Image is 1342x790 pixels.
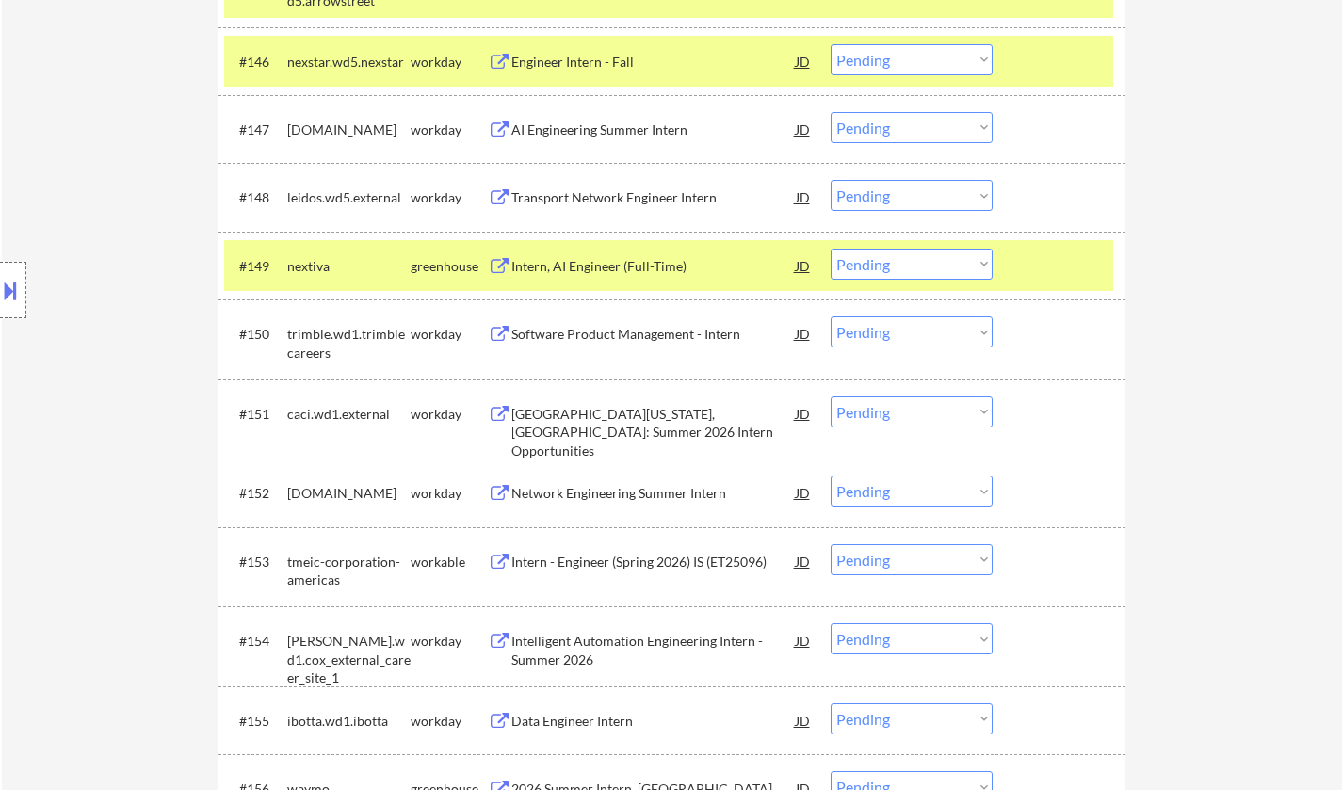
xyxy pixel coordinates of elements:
[287,188,411,207] div: leidos.wd5.external
[794,249,813,282] div: JD
[411,257,488,276] div: greenhouse
[287,405,411,424] div: caci.wd1.external
[411,121,488,139] div: workday
[411,553,488,572] div: workable
[287,121,411,139] div: [DOMAIN_NAME]
[411,53,488,72] div: workday
[287,553,411,589] div: tmeic-corporation-americas
[794,476,813,509] div: JD
[287,712,411,731] div: ibotta.wd1.ibotta
[287,53,411,72] div: nexstar.wd5.nexstar
[239,484,272,503] div: #152
[794,544,813,578] div: JD
[794,44,813,78] div: JD
[411,188,488,207] div: workday
[411,712,488,731] div: workday
[411,405,488,424] div: workday
[794,180,813,214] div: JD
[287,484,411,503] div: [DOMAIN_NAME]
[287,632,411,687] div: [PERSON_NAME].wd1.cox_external_career_site_1
[239,53,272,72] div: #146
[287,257,411,276] div: nextiva
[511,53,796,72] div: Engineer Intern - Fall
[794,396,813,430] div: JD
[511,405,796,460] div: [GEOGRAPHIC_DATA][US_STATE], [GEOGRAPHIC_DATA]: Summer 2026 Intern Opportunities
[511,257,796,276] div: Intern, AI Engineer (Full-Time)
[411,484,488,503] div: workday
[794,623,813,657] div: JD
[511,121,796,139] div: AI Engineering Summer Intern
[794,112,813,146] div: JD
[511,325,796,344] div: Software Product Management - Intern
[239,632,272,651] div: #154
[239,553,272,572] div: #153
[239,712,272,731] div: #155
[511,188,796,207] div: Transport Network Engineer Intern
[794,316,813,350] div: JD
[287,325,411,362] div: trimble.wd1.trimblecareers
[511,553,796,572] div: Intern - Engineer (Spring 2026) IS (ET25096)
[511,632,796,669] div: Intelligent Automation Engineering Intern - Summer 2026
[411,632,488,651] div: workday
[794,703,813,737] div: JD
[511,484,796,503] div: Network Engineering Summer Intern
[411,325,488,344] div: workday
[511,712,796,731] div: Data Engineer Intern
